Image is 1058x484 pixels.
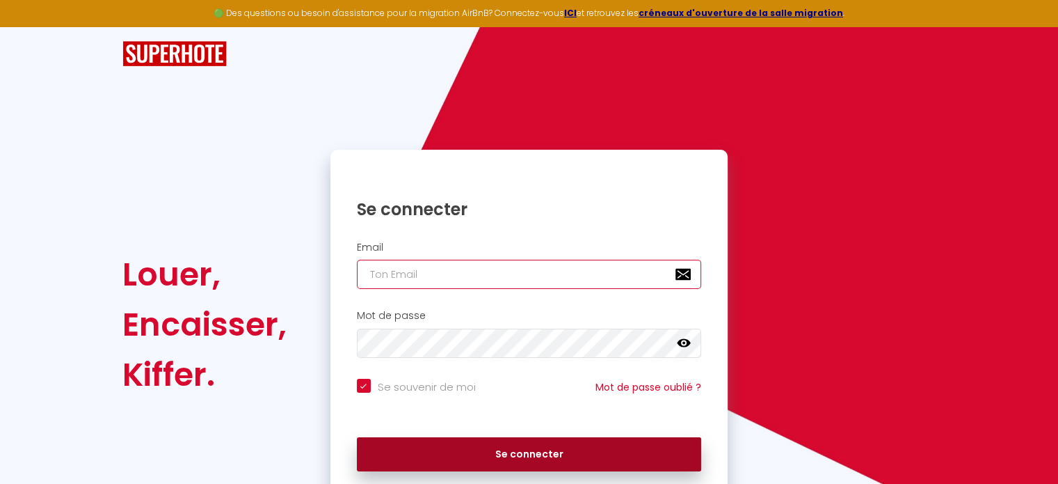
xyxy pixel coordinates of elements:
[564,7,577,19] a: ICI
[357,242,702,253] h2: Email
[72,82,107,91] div: Domaine
[22,22,33,33] img: logo_orange.svg
[122,299,287,350] div: Encaisser,
[122,41,227,67] img: SuperHote logo
[595,380,701,394] a: Mot de passe oublié ?
[122,350,287,400] div: Kiffer.
[158,81,169,92] img: tab_keywords_by_traffic_grey.svg
[357,260,702,289] input: Ton Email
[122,249,287,299] div: Louer,
[39,22,68,33] div: v 4.0.25
[639,7,843,19] a: créneaux d'ouverture de la salle migration
[173,82,213,91] div: Mots-clés
[357,198,702,220] h1: Se connecter
[357,310,702,322] h2: Mot de passe
[36,36,157,47] div: Domaine: [DOMAIN_NAME]
[56,81,67,92] img: tab_domain_overview_orange.svg
[357,437,702,472] button: Se connecter
[22,36,33,47] img: website_grey.svg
